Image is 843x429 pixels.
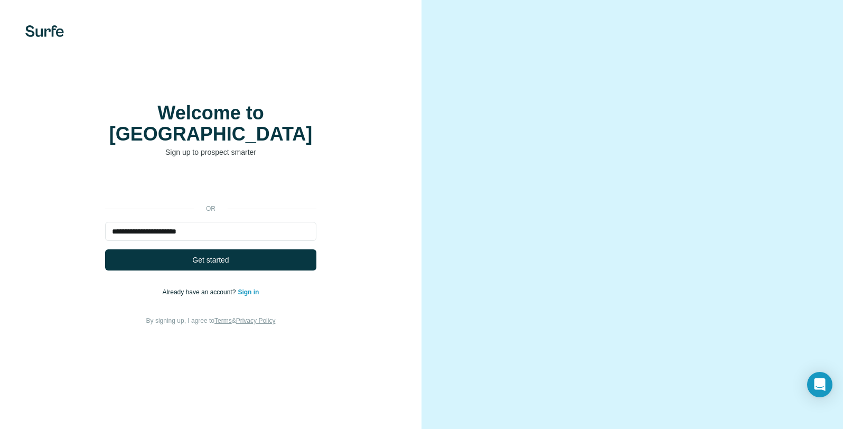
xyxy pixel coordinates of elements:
iframe: Sign in with Google Button [100,173,322,197]
p: or [194,204,228,213]
a: Terms [214,317,232,324]
span: By signing up, I agree to & [146,317,276,324]
p: Sign up to prospect smarter [105,147,316,157]
span: Already have an account? [163,288,238,296]
button: Get started [105,249,316,271]
span: Get started [192,255,229,265]
div: Open Intercom Messenger [807,372,832,397]
a: Sign in [238,288,259,296]
h1: Welcome to [GEOGRAPHIC_DATA] [105,102,316,145]
img: Surfe's logo [25,25,64,37]
a: Privacy Policy [236,317,276,324]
